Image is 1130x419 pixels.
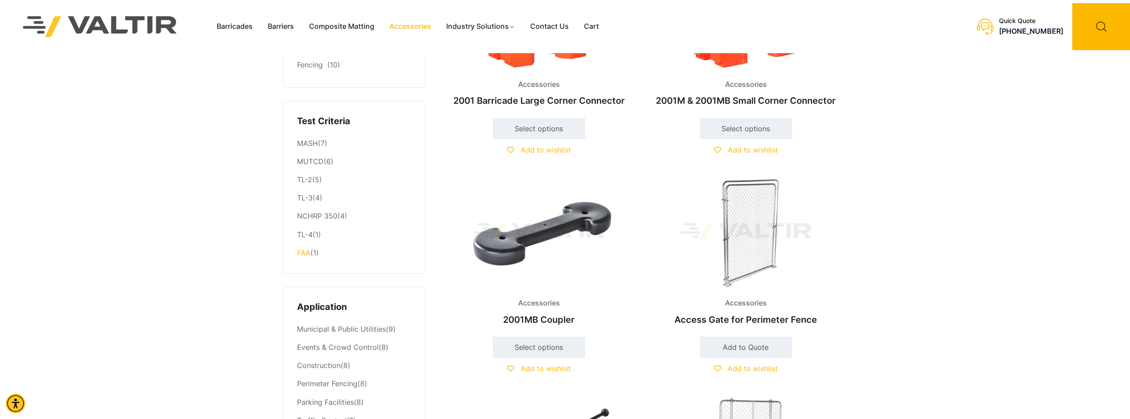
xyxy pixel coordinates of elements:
[511,78,567,91] span: Accessories
[297,248,310,257] a: FAA
[714,364,778,373] a: Add to wishlist
[650,175,842,329] a: AccessoriesAccess Gate for Perimeter Fence
[493,337,585,358] a: Select options for “2001MB Coupler”
[297,193,313,202] a: TL-3
[297,226,412,244] li: (1)
[718,297,773,310] span: Accessories
[297,171,412,189] li: (5)
[999,27,1063,35] a: call (888) 496-3625
[443,91,635,110] h2: 2001 Barricade Large Corner Connector
[297,153,412,171] li: (6)
[521,145,571,154] span: Add to wishlist
[297,189,412,208] li: (4)
[297,115,412,128] h4: Test Criteria
[297,393,412,411] li: (8)
[297,343,379,352] a: Events & Crowd Control
[297,157,324,166] a: MUTCD
[700,118,792,139] a: Select options for “2001M & 2001MB Small Corner Connector”
[260,20,301,33] a: Barriers
[523,20,576,33] a: Contact Us
[443,310,635,329] h2: 2001MB Coupler
[728,364,778,373] span: Add to wishlist
[439,20,523,33] a: Industry Solutions
[297,230,313,239] a: TL-4
[297,321,412,339] li: (9)
[576,20,607,33] a: Cart
[443,175,635,290] img: Accessories
[297,301,412,314] h4: Application
[493,118,585,139] a: Select options for “2001 Barricade Large Corner Connector”
[297,208,412,226] li: (4)
[297,339,412,357] li: (8)
[382,20,439,33] a: Accessories
[297,379,357,388] a: Perimeter Fencing
[507,145,571,154] a: Add to wishlist
[728,145,778,154] span: Add to wishlist
[297,211,337,220] a: NCHRP 350
[511,297,567,310] span: Accessories
[507,364,571,373] a: Add to wishlist
[650,310,842,329] h2: Access Gate for Perimeter Fence
[718,78,773,91] span: Accessories
[999,17,1063,25] div: Quick Quote
[714,145,778,154] a: Add to wishlist
[700,337,792,358] a: Add to cart: “Access Gate for Perimeter Fence”
[297,244,412,260] li: (1)
[209,20,260,33] a: Barricades
[443,175,635,329] a: Accessories2001MB Coupler
[650,91,842,110] h2: 2001M & 2001MB Small Corner Connector
[521,364,571,373] span: Add to wishlist
[6,394,25,413] div: Accessibility Menu
[297,357,412,375] li: (8)
[297,139,318,148] a: MASH
[297,375,412,393] li: (8)
[297,134,412,153] li: (7)
[297,398,354,407] a: Parking Facilities
[650,175,842,290] img: Accessories
[301,20,382,33] a: Composite Matting
[297,325,386,333] a: Municipal & Public Utilities
[297,175,312,184] a: TL-2
[297,361,341,370] a: Construction
[297,60,323,69] a: Fencing
[327,60,340,69] span: (10)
